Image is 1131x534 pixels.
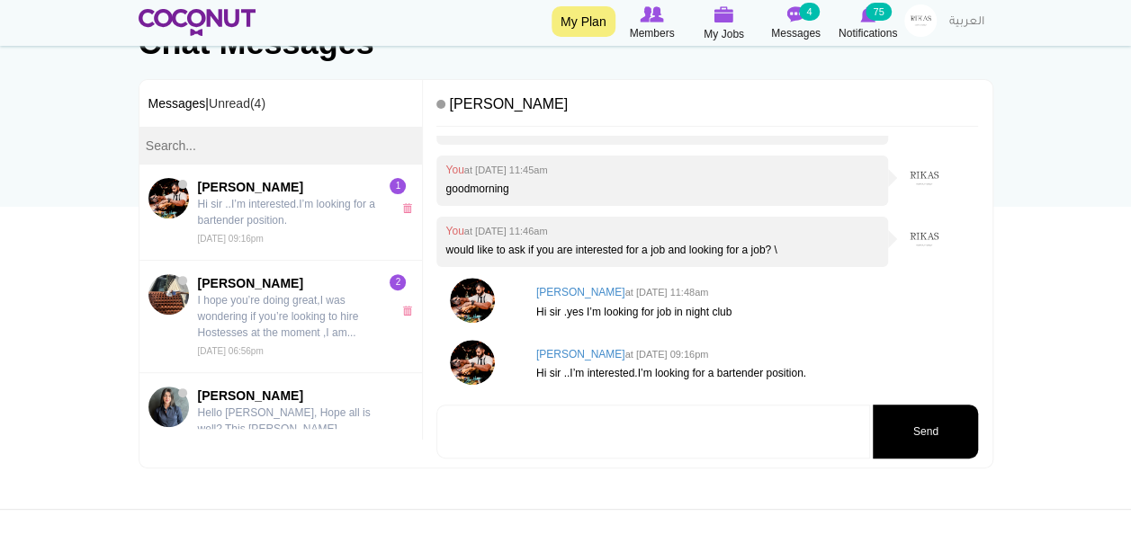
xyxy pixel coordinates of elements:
[629,24,674,42] span: Members
[940,4,993,40] a: العربية
[209,96,265,111] a: Unread(4)
[873,405,978,458] button: Send
[640,6,663,22] img: Browse Members
[198,196,383,228] p: Hi sir ..I’m interested.I’m looking for a bartender position.
[436,89,978,128] h4: [PERSON_NAME]
[704,25,744,43] span: My Jobs
[148,387,189,427] img: Natalie Liversage
[148,274,189,315] img: Maria Sibanda
[536,305,970,320] p: Hi sir .yes I’m looking for job in night club
[198,274,383,292] span: [PERSON_NAME]
[148,178,189,218] img: Upendra Sulochana
[445,243,879,258] p: would like to ask if you are interested for a job and looking for a job? \
[866,3,891,21] small: 75
[198,234,264,244] small: [DATE] 09:16pm
[139,127,423,165] input: Search...
[536,349,970,360] h4: [PERSON_NAME]
[714,6,734,22] img: My Jobs
[390,178,406,194] span: 1
[139,25,993,61] h1: Chat Messages
[536,366,970,381] p: Hi sir ..I’m interested.I’m looking for a bartender position.
[464,165,548,175] small: at [DATE] 11:45am
[198,178,383,196] span: [PERSON_NAME]
[771,24,821,42] span: Messages
[445,182,879,197] p: goodmorning
[536,287,970,298] h4: [PERSON_NAME]
[799,3,819,21] small: 4
[625,287,709,298] small: at [DATE] 11:48am
[390,274,406,290] span: 2
[205,96,265,111] span: |
[402,306,417,316] a: x
[445,165,879,176] h4: You
[616,4,688,42] a: Browse Members Members
[860,6,875,22] img: Notifications
[198,292,383,341] p: I hope you’re doing great,I was wondering if you’re looking to hire Hostesses at the moment ,I am...
[839,24,897,42] span: Notifications
[139,165,423,261] a: Upendra Sulochana[PERSON_NAME] Hi sir ..I’m interested.I’m looking for a bartender position. [DAT...
[198,346,264,356] small: [DATE] 06:56pm
[832,4,904,42] a: Notifications Notifications 75
[760,4,832,42] a: Messages Messages 4
[139,9,256,36] img: Home
[787,6,805,22] img: Messages
[139,373,423,518] a: Natalie Liversage[PERSON_NAME] Hello [PERSON_NAME], Hope all is well? This [PERSON_NAME], Restaur...
[198,387,383,405] span: [PERSON_NAME]
[402,203,417,213] a: x
[139,80,423,127] h3: Messages
[445,226,879,237] h4: You
[198,405,383,485] p: Hello [PERSON_NAME], Hope all is well? This [PERSON_NAME], Restaurant Manager at [GEOGRAPHIC_DATA...
[625,349,709,360] small: at [DATE] 09:16pm
[139,261,423,373] a: Maria Sibanda[PERSON_NAME] I hope you’re doing great,I was wondering if you’re looking to hire Ho...
[688,4,760,43] a: My Jobs My Jobs
[552,6,615,37] a: My Plan
[464,226,548,236] small: at [DATE] 11:46am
